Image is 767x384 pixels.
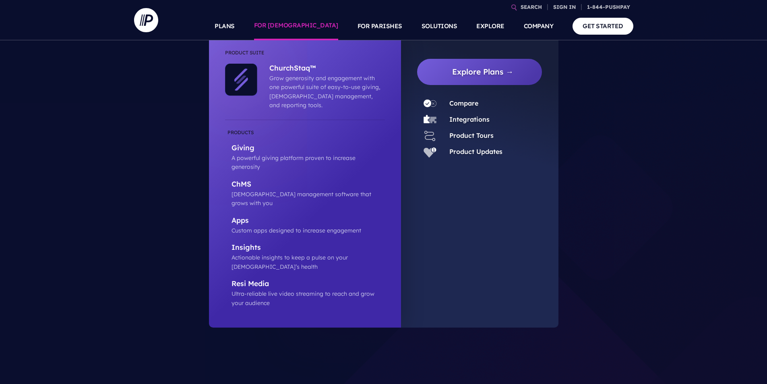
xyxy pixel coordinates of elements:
a: Compare - Icon [417,97,443,110]
a: COMPANY [524,12,554,40]
a: GET STARTED [573,18,633,34]
p: Ultra-reliable live video streaming to reach and grow your audience [232,289,385,307]
a: Explore Plans → [424,59,542,85]
a: SOLUTIONS [422,12,457,40]
a: PLANS [215,12,235,40]
a: Compare [449,99,478,107]
img: Product Updates - Icon [424,145,436,158]
li: Product Suite [225,48,385,64]
p: ChMS [232,180,385,190]
p: Resi Media [232,279,385,289]
a: Integrations [449,115,490,123]
img: Integrations - Icon [424,113,436,126]
a: Product Tours [449,131,494,139]
a: Resi Media Ultra-reliable live video streaming to reach and grow your audience [225,279,385,307]
p: ChurchStaq™ [269,64,381,74]
p: Grow generosity and engagement with one powerful suite of easy-to-use giving, [DEMOGRAPHIC_DATA] ... [269,74,381,110]
a: Insights Actionable insights to keep a pulse on your [DEMOGRAPHIC_DATA]’s health [225,243,385,271]
p: Custom apps designed to increase engagement [232,226,385,235]
p: Insights [232,243,385,253]
img: ChurchStaq™ - Icon [225,64,257,96]
a: EXPLORE [476,12,504,40]
a: Apps Custom apps designed to increase engagement [225,216,385,235]
a: Product Updates [449,147,502,156]
a: FOR PARISHES [358,12,402,40]
img: Compare - Icon [424,97,436,110]
p: Actionable insights to keep a pulse on your [DEMOGRAPHIC_DATA]’s health [232,253,385,271]
p: [DEMOGRAPHIC_DATA] management software that grows with you [232,190,385,208]
a: Integrations - Icon [417,113,443,126]
a: Product Tours - Icon [417,129,443,142]
img: Product Tours - Icon [424,129,436,142]
a: FOR [DEMOGRAPHIC_DATA] [254,12,338,40]
a: ChMS [DEMOGRAPHIC_DATA] management software that grows with you [225,180,385,208]
a: ChurchStaq™ Grow generosity and engagement with one powerful suite of easy-to-use giving, [DEMOGR... [257,64,381,110]
a: Giving A powerful giving platform proven to increase generosity [225,128,385,172]
p: A powerful giving platform proven to increase generosity [232,154,385,172]
p: Apps [232,216,385,226]
p: Giving [232,143,385,154]
a: Product Updates - Icon [417,145,443,158]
